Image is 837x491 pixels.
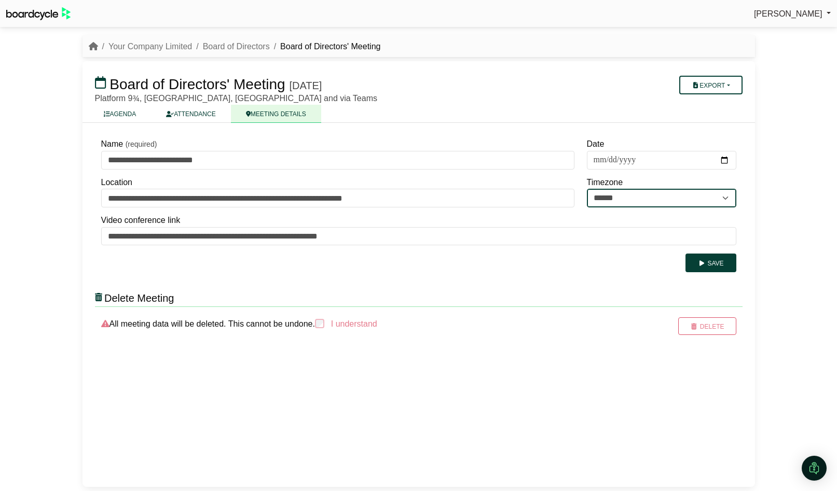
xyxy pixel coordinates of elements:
[685,254,736,272] button: Save
[754,9,822,18] span: [PERSON_NAME]
[104,292,174,304] span: Delete Meeting
[109,76,285,92] span: Board of Directors' Meeting
[95,317,635,335] div: All meeting data will be deleted. This cannot be undone.
[101,176,133,189] label: Location
[101,214,181,227] label: Video conference link
[587,176,623,189] label: Timezone
[6,7,71,20] img: BoardcycleBlackGreen-aaafeed430059cb809a45853b8cf6d952af9d84e6e89e1f1685b34bfd5cb7d64.svg
[126,140,157,148] small: (required)
[89,40,381,53] nav: breadcrumb
[95,94,377,103] span: Platform 9¾, [GEOGRAPHIC_DATA], [GEOGRAPHIC_DATA] and via Teams
[108,42,192,51] a: Your Company Limited
[203,42,270,51] a: Board of Directors
[289,79,322,92] div: [DATE]
[754,7,831,21] a: [PERSON_NAME]
[330,317,377,331] label: I understand
[270,40,381,53] li: Board of Directors' Meeting
[151,105,230,123] a: ATTENDANCE
[89,105,152,123] a: AGENDA
[587,137,605,151] label: Date
[802,456,827,481] div: Open Intercom Messenger
[678,317,736,335] button: Delete
[679,76,742,94] button: Export
[101,137,124,151] label: Name
[231,105,321,123] a: MEETING DETAILS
